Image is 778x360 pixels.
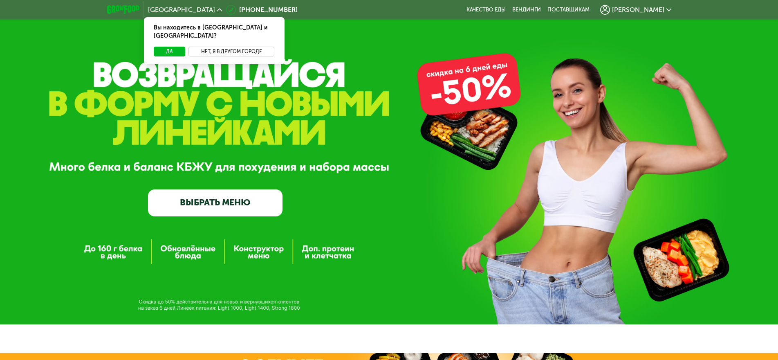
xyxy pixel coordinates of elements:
div: поставщикам [547,7,590,13]
a: [PHONE_NUMBER] [226,5,298,15]
button: Нет, я в другом городе [188,47,275,56]
button: Да [154,47,185,56]
span: [PERSON_NAME] [612,7,664,13]
div: Вы находитесь в [GEOGRAPHIC_DATA] и [GEOGRAPHIC_DATA]? [144,17,285,47]
span: [GEOGRAPHIC_DATA] [148,7,215,13]
a: ВЫБРАТЬ МЕНЮ [148,189,283,216]
a: Качество еды [466,7,506,13]
a: Вендинги [512,7,541,13]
